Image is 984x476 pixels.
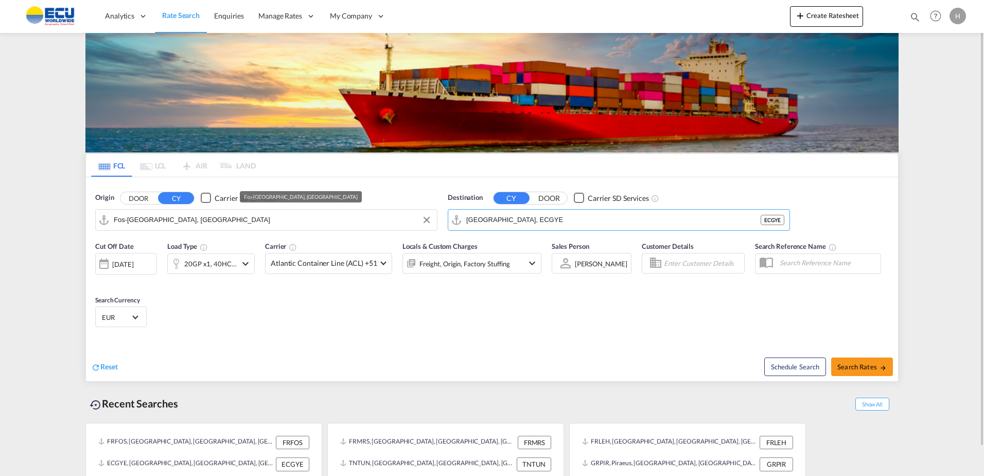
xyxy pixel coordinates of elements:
[761,215,784,225] div: ECGYE
[419,212,434,228] button: Clear Input
[91,363,100,372] md-icon: icon-refresh
[98,436,273,449] div: FRFOS, Fos-sur-Mer, France, Western Europe, Europe
[950,8,966,24] div: H
[517,457,551,471] div: TNTUN
[271,258,377,268] span: Atlantic Container Line (ACL) +51
[588,193,649,203] div: Carrier SD Services
[86,177,898,381] div: Origin DOOR CY Checkbox No InkUnchecked: Search for CY (Container Yard) services for all selected...
[95,242,134,250] span: Cut Off Date
[831,358,893,376] button: Search Ratesicon-arrow-right
[764,358,826,376] button: Note: By default Schedule search will only considerorigin ports, destination ports and cut off da...
[85,392,182,415] div: Recent Searches
[466,212,761,228] input: Search by Port
[419,257,510,271] div: Freight Origin Factory Stuffing
[120,192,156,204] button: DOOR
[880,364,887,371] md-icon: icon-arrow-right
[91,154,256,177] md-pagination-wrapper: Use the left and right arrow keys to navigate between tabs
[574,193,649,203] md-checkbox: Checkbox No Ink
[448,210,789,230] md-input-container: Guayaquil, ECGYE
[105,11,134,21] span: Analytics
[96,210,437,230] md-input-container: Fos-sur-Mer, FRFOS
[755,242,837,250] span: Search Reference Name
[289,243,297,251] md-icon: The selected Trucker/Carrierwill be displayed in the rate results If the rates are from another f...
[15,5,85,28] img: 6cccb1402a9411edb762cf9624ab9cda.png
[909,11,921,27] div: icon-magnify
[214,11,244,20] span: Enquiries
[794,9,806,22] md-icon: icon-plus 400-fg
[651,194,659,202] md-icon: Unchecked: Search for CY (Container Yard) services for all selected carriers.Checked : Search for...
[575,260,627,268] div: [PERSON_NAME]
[90,399,102,411] md-icon: icon-backup-restore
[215,193,276,203] div: Carrier SD Services
[518,436,551,449] div: FRMRS
[184,257,237,271] div: 20GP x1 40HC x1
[244,191,358,202] div: Fos-[GEOGRAPHIC_DATA], [GEOGRAPHIC_DATA]
[574,256,628,271] md-select: Sales Person: Hippolyte Sainton
[855,398,889,411] span: Show All
[330,11,372,21] span: My Company
[102,313,131,322] span: EUR
[276,457,309,471] div: ECGYE
[582,457,757,471] div: GRPIR, Piraeus, Greece, Southern Europe, Europe
[340,457,514,471] div: TNTUN, Tunis, Tunisia, Northern Africa, Africa
[95,296,140,304] span: Search Currency
[239,258,252,270] md-icon: icon-chevron-down
[200,243,208,251] md-icon: icon-information-outline
[837,363,887,371] span: Search Rates
[526,257,538,269] md-icon: icon-chevron-down
[494,192,530,204] button: CY
[112,260,133,269] div: [DATE]
[95,193,114,203] span: Origin
[402,253,541,274] div: Freight Origin Factory Stuffingicon-chevron-down
[167,242,208,250] span: Load Type
[158,192,194,204] button: CY
[760,457,793,471] div: GRPIR
[829,243,837,251] md-icon: Your search will be saved by the below given name
[402,242,478,250] span: Locals & Custom Charges
[91,362,118,373] div: icon-refreshReset
[276,436,309,449] div: FRFOS
[775,255,881,270] input: Search Reference Name
[448,193,483,203] span: Destination
[760,436,793,449] div: FRLEH
[167,253,255,274] div: 20GP x1 40HC x1icon-chevron-down
[91,154,132,177] md-tab-item: FCL
[642,242,694,250] span: Customer Details
[790,6,863,27] button: icon-plus 400-fgCreate Ratesheet
[927,7,944,25] span: Help
[85,33,899,152] img: LCL+%26+FCL+BACKGROUND.png
[95,274,103,287] md-datepicker: Select
[114,212,432,228] input: Search by Port
[909,11,921,23] md-icon: icon-magnify
[101,310,141,325] md-select: Select Currency: € EUREuro
[531,192,567,204] button: DOOR
[340,436,515,449] div: FRMRS, Marseille, France, Western Europe, Europe
[98,457,273,471] div: ECGYE, Guayaquil, Ecuador, South America, Americas
[258,11,302,21] span: Manage Rates
[664,256,741,271] input: Enter Customer Details
[582,436,757,449] div: FRLEH, Le Havre, France, Western Europe, Europe
[265,242,297,250] span: Carrier
[162,11,200,20] span: Rate Search
[927,7,950,26] div: Help
[95,253,157,275] div: [DATE]
[201,193,276,203] md-checkbox: Checkbox No Ink
[100,362,118,371] span: Reset
[552,242,589,250] span: Sales Person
